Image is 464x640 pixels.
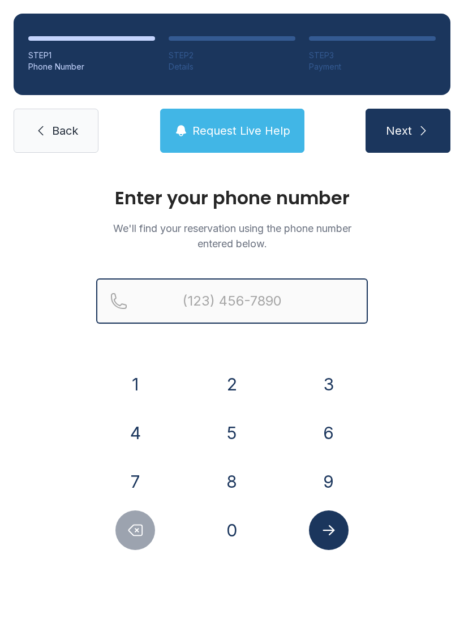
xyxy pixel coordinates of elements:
button: 8 [212,462,252,501]
button: 4 [115,413,155,453]
span: Next [386,123,412,139]
div: STEP 2 [169,50,295,61]
div: Details [169,61,295,72]
button: 5 [212,413,252,453]
button: 6 [309,413,349,453]
div: STEP 3 [309,50,436,61]
button: Delete number [115,510,155,550]
button: 3 [309,364,349,404]
div: Payment [309,61,436,72]
span: Back [52,123,78,139]
button: 2 [212,364,252,404]
h1: Enter your phone number [96,189,368,207]
button: 1 [115,364,155,404]
span: Request Live Help [192,123,290,139]
button: Submit lookup form [309,510,349,550]
input: Reservation phone number [96,278,368,324]
button: 0 [212,510,252,550]
button: 9 [309,462,349,501]
div: STEP 1 [28,50,155,61]
div: Phone Number [28,61,155,72]
p: We'll find your reservation using the phone number entered below. [96,221,368,251]
button: 7 [115,462,155,501]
